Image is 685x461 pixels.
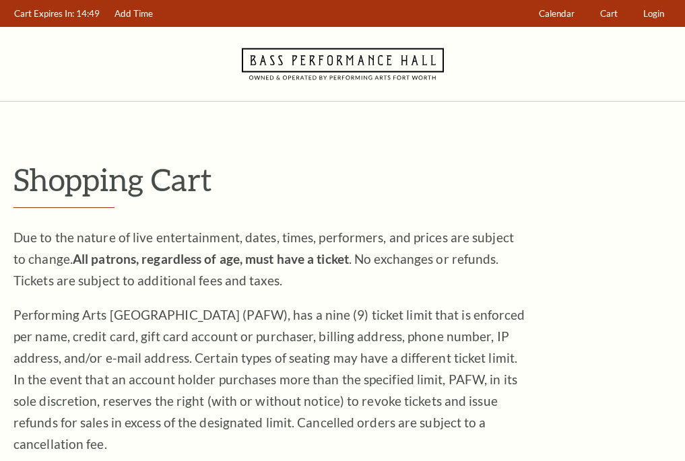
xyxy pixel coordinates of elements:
[76,8,100,19] span: 14:49
[600,8,618,19] span: Cart
[13,229,514,288] span: Due to the nature of live entertainment, dates, times, performers, and prices are subject to chan...
[637,1,671,27] a: Login
[108,1,160,27] a: Add Time
[533,1,581,27] a: Calendar
[594,1,624,27] a: Cart
[73,251,349,267] strong: All patrons, regardless of age, must have a ticket
[13,162,672,197] p: Shopping Cart
[643,8,664,19] span: Login
[13,304,525,455] p: Performing Arts [GEOGRAPHIC_DATA] (PAFW), has a nine (9) ticket limit that is enforced per name, ...
[14,8,74,19] span: Cart Expires In:
[539,8,575,19] span: Calendar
